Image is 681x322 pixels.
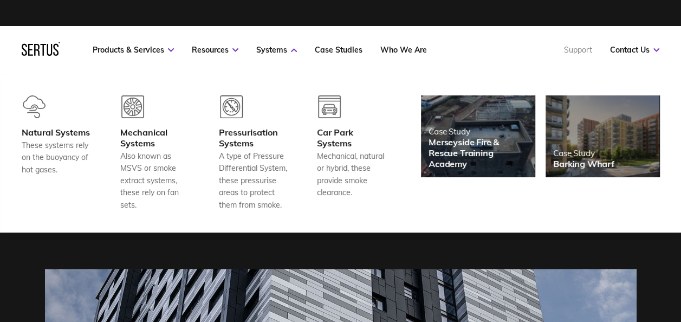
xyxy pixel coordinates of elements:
[315,45,362,55] a: Case Studies
[317,127,388,149] div: Car Park Systems
[120,127,192,149] div: Mechanical Systems
[22,127,93,138] div: Natural Systems
[486,196,681,322] iframe: Chat Widget
[120,150,192,211] div: Also known as MSVS or smoke extract systems, these rely on fan sets.
[22,95,93,211] a: Natural SystemsThese systems rely on the buoyancy of hot gases.
[120,95,192,211] a: Mechanical SystemsAlso known as MSVS or smoke extract systems, these rely on fan sets.
[553,148,614,158] div: Case Study
[553,158,614,169] div: Barking Wharf
[317,95,388,211] a: Car Park SystemsMechanical, natural or hybrid, these provide smoke clearance.
[219,95,290,211] a: Pressurisation SystemsA type of Pressure Differential System, these pressurise areas to protect t...
[429,137,527,169] div: Merseyside Fire & Rescue Training Academy
[256,45,297,55] a: Systems
[93,45,174,55] a: Products & Services
[429,126,527,137] div: Case Study
[610,45,659,55] a: Contact Us
[380,45,427,55] a: Who We Are
[546,95,659,177] a: Case StudyBarking Wharf
[219,127,290,149] div: Pressurisation Systems
[421,95,535,177] a: Case StudyMerseyside Fire & Rescue Training Academy
[564,45,592,55] a: Support
[219,150,290,211] div: A type of Pressure Differential System, these pressurise areas to protect them from smoke.
[22,139,93,176] div: These systems rely on the buoyancy of hot gases.
[317,150,388,199] div: Mechanical, natural or hybrid, these provide smoke clearance.
[192,45,238,55] a: Resources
